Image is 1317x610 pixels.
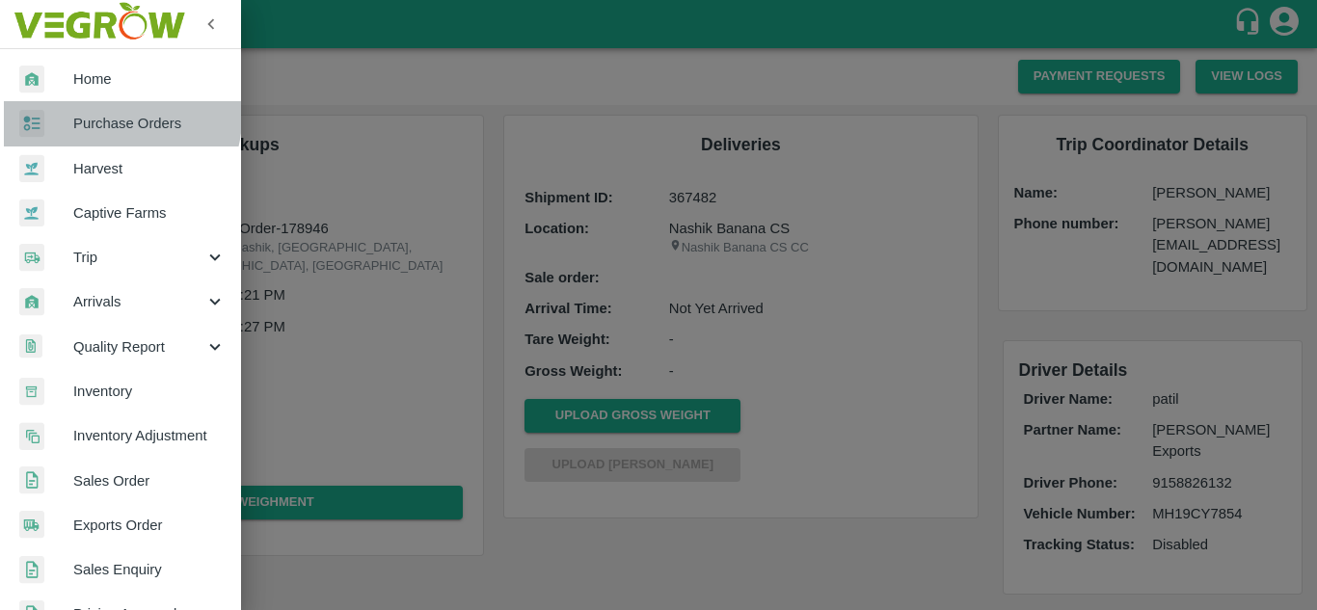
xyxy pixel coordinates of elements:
img: harvest [19,199,44,227]
img: whArrival [19,288,44,316]
span: Arrivals [73,291,204,312]
span: Exports Order [73,515,226,536]
span: Home [73,68,226,90]
img: sales [19,466,44,494]
img: sales [19,556,44,584]
img: shipments [19,511,44,539]
img: delivery [19,244,44,272]
span: Harvest [73,158,226,179]
img: whArrival [19,66,44,93]
span: Sales Order [73,470,226,491]
span: Sales Enquiry [73,559,226,580]
img: harvest [19,154,44,183]
img: whInventory [19,378,44,406]
span: Trip [73,247,204,268]
img: inventory [19,422,44,450]
span: Inventory Adjustment [73,425,226,446]
span: Inventory [73,381,226,402]
span: Purchase Orders [73,113,226,134]
img: reciept [19,110,44,138]
span: Captive Farms [73,202,226,224]
img: qualityReport [19,334,42,358]
span: Quality Report [73,336,204,358]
